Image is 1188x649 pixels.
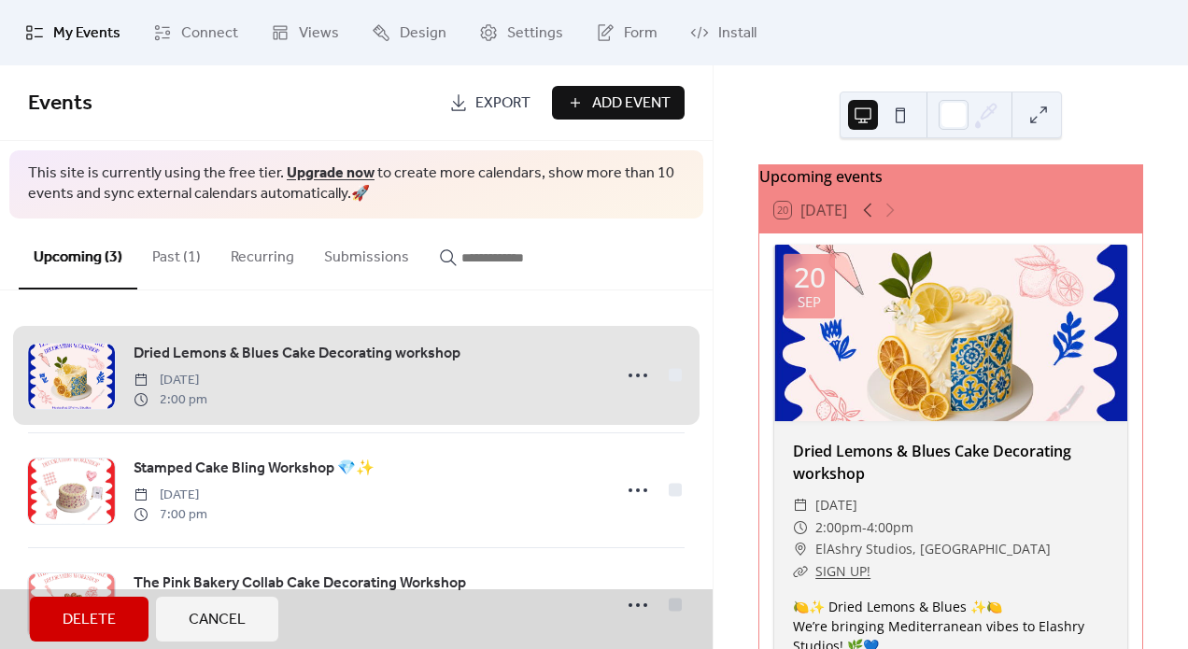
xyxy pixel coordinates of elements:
span: Export [475,92,530,115]
span: Settings [507,22,563,45]
a: Design [358,7,460,58]
button: Upcoming (3) [19,219,137,289]
span: [DATE] [815,494,857,516]
div: ​ [793,560,808,583]
button: Cancel [156,597,278,642]
div: ​ [793,494,808,516]
span: Add Event [592,92,671,115]
a: Export [435,86,544,120]
div: ​ [793,516,808,539]
span: 4:00pm [867,516,913,539]
div: 20 [794,263,826,291]
span: Install [718,22,757,45]
span: My Events [53,22,120,45]
span: Events [28,83,92,124]
a: Settings [465,7,577,58]
button: Delete [30,597,148,642]
div: ​ [793,538,808,560]
span: Connect [181,22,238,45]
a: Views [257,7,353,58]
a: SIGN UP! [815,562,870,580]
a: Upgrade now [287,159,375,188]
button: Past (1) [137,219,216,288]
span: ElAshry Studios, [GEOGRAPHIC_DATA] [815,538,1051,560]
a: Dried Lemons & Blues Cake Decorating workshop [793,441,1071,484]
a: Form [582,7,672,58]
span: This site is currently using the free tier. to create more calendars, show more than 10 events an... [28,163,685,205]
button: Recurring [216,219,309,288]
span: Cancel [189,609,246,631]
span: 2:00pm [815,516,862,539]
span: Delete [63,609,116,631]
span: Form [624,22,658,45]
span: - [862,516,867,539]
a: Connect [139,7,252,58]
button: Add Event [552,86,685,120]
span: Views [299,22,339,45]
button: Submissions [309,219,424,288]
div: Upcoming events [759,165,1142,188]
span: Design [400,22,446,45]
a: My Events [11,7,134,58]
div: Sep [798,295,821,309]
a: Install [676,7,771,58]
